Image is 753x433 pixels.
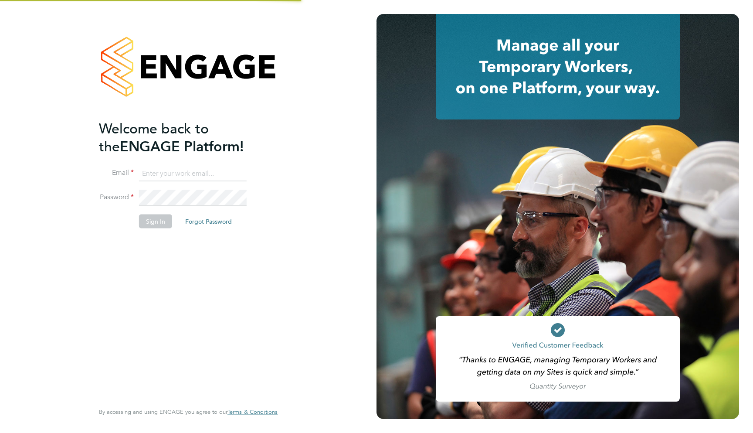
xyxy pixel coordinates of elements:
a: Terms & Conditions [227,409,278,416]
label: Password [99,193,134,202]
span: By accessing and using ENGAGE you agree to our [99,408,278,416]
span: Welcome back to the [99,120,209,155]
button: Forgot Password [178,215,239,228]
button: Sign In [139,215,172,228]
h2: ENGAGE Platform! [99,119,269,155]
label: Email [99,168,134,177]
input: Enter your work email... [139,166,247,181]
